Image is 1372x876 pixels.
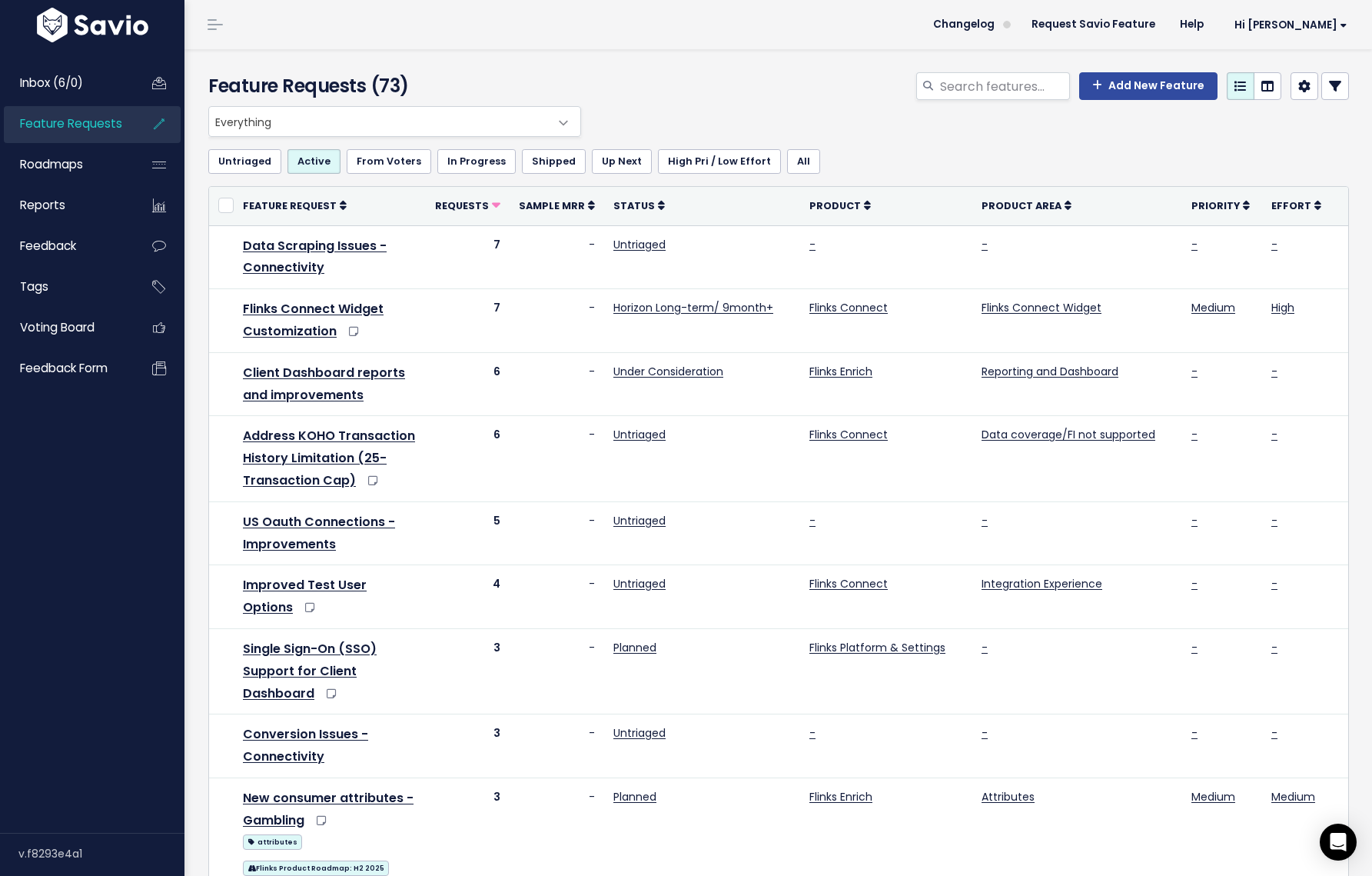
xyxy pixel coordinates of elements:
span: Product Area [982,199,1061,212]
a: Product Area [982,198,1071,213]
a: Active [287,149,341,174]
a: Planned [613,789,656,804]
a: Medium [1191,789,1235,804]
a: Up Next [592,149,652,174]
h4: Feature Requests (73) [208,72,573,100]
a: - [1271,576,1277,591]
a: Medium [1271,789,1315,804]
span: Tags [20,278,48,295]
a: Under Consideration [613,364,723,379]
span: Hi [PERSON_NAME] [1234,19,1347,31]
a: Add New Feature [1079,72,1218,100]
span: Flinks Product Roadmap: H2 2025 [243,861,389,876]
a: Flinks Connect Widget [982,300,1101,315]
a: Untriaged [208,149,281,174]
span: Roadmaps [20,156,83,172]
span: Feedback [20,238,76,254]
a: Roadmaps [4,147,128,182]
a: Medium [1191,300,1235,315]
a: From Voters [347,149,431,174]
td: 3 [426,628,510,714]
td: - [510,416,604,501]
a: Tags [4,269,128,305]
span: Feature Request [243,199,337,212]
a: Reports [4,188,128,223]
a: - [1191,237,1198,252]
a: Flinks Connect Widget Customization [243,300,384,340]
a: Flinks Connect [809,427,888,442]
span: Voting Board [20,319,95,335]
td: 7 [426,225,510,289]
a: Horizon Long-term/ 9month+ [613,300,773,315]
td: 4 [426,565,510,629]
a: Priority [1191,198,1250,213]
div: v.f8293e4a1 [18,834,184,874]
a: In Progress [437,149,516,174]
a: - [1191,513,1198,528]
a: Planned [613,640,656,655]
a: Shipped [522,149,586,174]
td: - [510,501,604,565]
span: Changelog [933,19,995,30]
a: - [1191,364,1198,379]
a: Requests [435,198,500,213]
a: - [1191,427,1198,442]
td: - [510,352,604,416]
a: Hi [PERSON_NAME] [1216,13,1360,37]
a: - [982,237,988,252]
a: Status [613,198,665,213]
span: Feature Requests [20,115,122,132]
a: Inbox (6/0) [4,65,128,101]
a: Feature Request [243,198,347,213]
a: Address KOHO Transaction History Limitation (25-Transaction Cap) [243,427,415,489]
a: High Pri / Low Effort [658,149,781,174]
td: - [510,225,604,289]
span: Requests [435,199,489,212]
a: Effort [1271,198,1321,213]
a: - [809,725,816,741]
a: Feedback form [4,351,128,386]
a: - [1191,640,1198,655]
a: attributes [243,831,302,851]
a: Flinks Connect [809,300,888,315]
a: Conversion Issues - Connectivity [243,725,368,765]
td: - [510,714,604,778]
a: US Oauth Connections - Improvements [243,513,395,553]
a: Untriaged [613,725,666,741]
a: All [787,149,820,174]
a: Reporting and Dashboard [982,364,1118,379]
a: Improved Test User Options [243,576,367,616]
a: Untriaged [613,427,666,442]
span: Effort [1271,199,1311,212]
a: - [982,640,988,655]
a: Feature Requests [4,106,128,142]
span: Product [809,199,861,212]
a: Data Scraping Issues - Connectivity [243,237,387,277]
span: Everything [208,106,581,137]
a: Client Dashboard reports and improvements [243,364,405,404]
td: - [510,289,604,353]
span: attributes [243,834,302,850]
span: Sample MRR [519,199,585,212]
td: 7 [426,289,510,353]
a: Help [1168,13,1216,36]
a: Integration Experience [982,576,1102,591]
input: Search features... [938,72,1070,100]
span: Reports [20,197,65,213]
a: - [1271,364,1277,379]
a: Flinks Enrich [809,789,872,804]
a: - [1271,640,1277,655]
a: - [1271,725,1277,741]
a: - [1271,513,1277,528]
a: Data coverage/FI not supported [982,427,1155,442]
a: - [982,725,988,741]
span: Inbox (6/0) [20,75,83,91]
div: Open Intercom Messenger [1320,824,1357,861]
a: Product [809,198,871,213]
a: Sample MRR [519,198,595,213]
a: Voting Board [4,310,128,345]
a: High [1271,300,1294,315]
a: - [809,237,816,252]
td: 3 [426,714,510,778]
span: Everything [209,107,550,136]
